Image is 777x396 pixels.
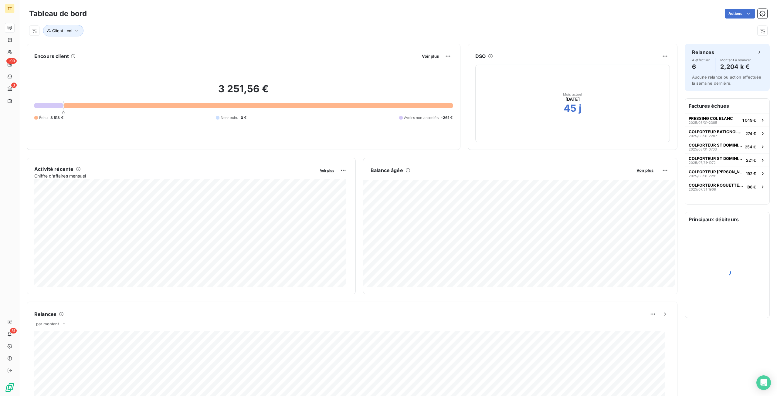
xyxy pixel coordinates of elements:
[34,165,73,173] h6: Activité récente
[689,183,744,188] span: COLPORTEUR ROQUETTE CPT5
[441,115,453,120] span: -261 €
[636,168,653,173] span: Voir plus
[720,58,751,62] span: Montant à relancer
[62,110,65,115] span: 0
[52,28,72,33] span: Client : col
[689,156,744,161] span: COLPORTEUR ST DOMINIQUE
[36,321,59,326] span: par montant
[689,143,742,147] span: COLPORTEUR ST DOMINIQUE
[685,167,769,180] button: COLPORTEUR [PERSON_NAME] CPT62025/08/31-2291192 €
[43,25,83,36] button: Client : col
[745,144,756,149] span: 254 €
[756,375,771,390] div: Open Intercom Messenger
[11,83,17,88] span: 3
[692,62,710,72] h4: 6
[720,62,751,72] h4: 2,204 k €
[564,102,576,114] h2: 45
[422,54,439,59] span: Voir plus
[320,168,334,173] span: Voir plus
[725,9,755,19] button: Actions
[689,174,716,178] span: 2025/08/31-2291
[50,115,63,120] span: 3 513 €
[685,212,769,227] h6: Principaux débiteurs
[689,161,716,164] span: 2025/07/31-1972
[689,121,717,124] span: 2025/08/31-2385
[685,140,769,153] button: COLPORTEUR ST DOMINIQUE2025/03/31-0703254 €
[692,75,761,86] span: Aucune relance ou action effectuée la semaine dernière.
[746,184,756,189] span: 188 €
[746,171,756,176] span: 192 €
[745,131,756,136] span: 274 €
[689,116,733,121] span: PRESSING COL BLANC
[404,115,439,120] span: Avoirs non associés
[689,169,744,174] span: COLPORTEUR [PERSON_NAME] CPT6
[371,167,403,174] h6: Balance âgée
[5,4,15,13] div: TT
[685,99,769,113] h6: Factures échues
[34,173,316,179] span: Chiffre d'affaires mensuel
[689,188,716,191] span: 2025/07/31-1968
[685,180,769,193] button: COLPORTEUR ROQUETTE CPT52025/07/31-1968188 €
[565,96,580,102] span: [DATE]
[221,115,238,120] span: Non-échu
[34,310,56,318] h6: Relances
[692,58,710,62] span: À effectuer
[685,127,769,140] button: COLPORTEUR BATIGNOLLES CPT22025/08/31-2287274 €
[685,153,769,167] button: COLPORTEUR ST DOMINIQUE2025/07/31-1972221 €
[34,52,69,60] h6: Encours client
[318,168,336,173] button: Voir plus
[689,147,717,151] span: 2025/03/31-0703
[29,8,87,19] h3: Tableau de bord
[685,113,769,127] button: PRESSING COL BLANC2025/08/31-23851 049 €
[563,93,582,96] span: Mois actuel
[39,115,48,120] span: Échu
[746,158,756,163] span: 221 €
[34,83,453,101] h2: 3 251,56 €
[742,118,756,123] span: 1 049 €
[689,134,717,138] span: 2025/08/31-2287
[635,168,655,173] button: Voir plus
[5,383,15,392] img: Logo LeanPay
[689,129,743,134] span: COLPORTEUR BATIGNOLLES CPT2
[420,53,441,59] button: Voir plus
[10,328,17,333] span: 51
[241,115,246,120] span: 0 €
[692,49,714,56] h6: Relances
[6,58,17,64] span: +99
[475,52,486,60] h6: DSO
[579,102,582,114] h2: j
